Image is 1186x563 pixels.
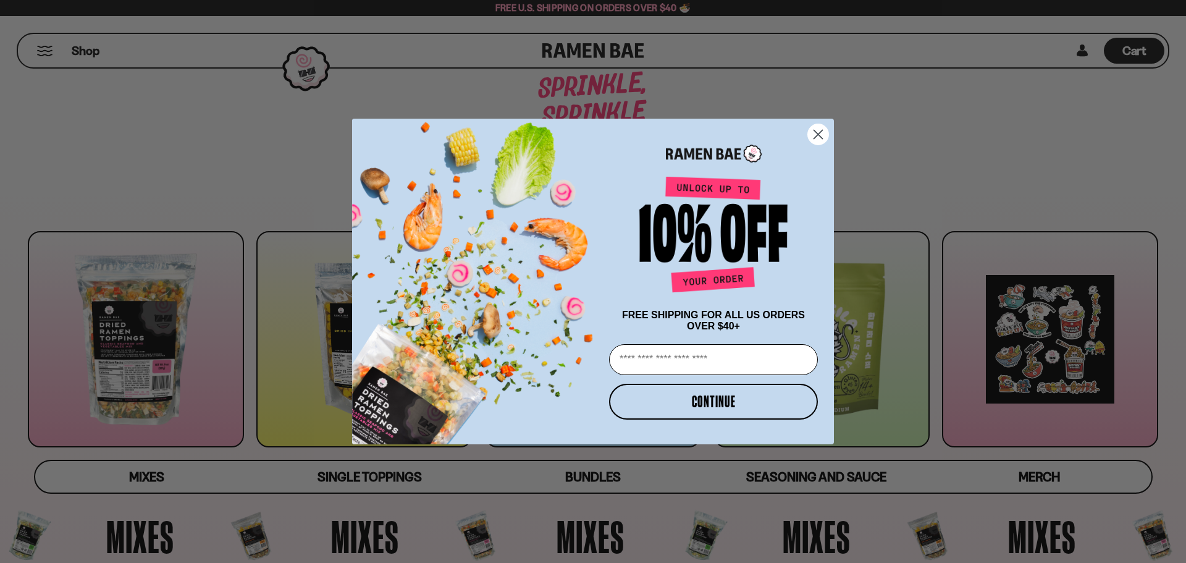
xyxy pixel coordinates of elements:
button: Close dialog [807,124,829,145]
button: CONTINUE [609,384,818,420]
span: FREE SHIPPING FOR ALL US ORDERS OVER $40+ [622,310,805,331]
img: Ramen Bae Logo [666,143,762,164]
img: ce7035ce-2e49-461c-ae4b-8ade7372f32c.png [352,108,604,444]
img: Unlock up to 10% off [636,176,791,297]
